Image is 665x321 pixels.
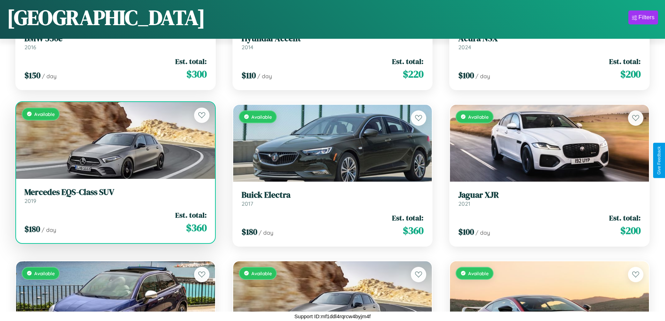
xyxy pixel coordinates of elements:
span: Est. total: [392,213,423,223]
span: / day [475,229,490,236]
span: 2024 [458,44,471,51]
span: $ 220 [403,67,423,81]
span: $ 300 [186,67,207,81]
span: $ 360 [403,224,423,238]
span: $ 110 [242,70,256,81]
span: Available [34,270,55,276]
span: $ 200 [620,224,641,238]
button: Filters [628,10,658,24]
a: Hyundai Accent2014 [242,34,424,51]
span: / day [42,73,57,80]
h3: Hyundai Accent [242,34,424,44]
span: Available [468,114,489,120]
span: $ 200 [620,67,641,81]
a: BMW 550e2016 [24,34,207,51]
h3: Acura NSX [458,34,641,44]
span: $ 360 [186,221,207,235]
h3: BMW 550e [24,34,207,44]
a: Acura NSX2024 [458,34,641,51]
span: Est. total: [175,210,207,220]
a: Buick Electra2017 [242,190,424,207]
span: Est. total: [392,56,423,66]
span: / day [475,73,490,80]
span: Available [251,270,272,276]
span: / day [259,229,273,236]
span: / day [257,73,272,80]
span: Est. total: [175,56,207,66]
div: Filters [638,14,655,21]
span: $ 100 [458,70,474,81]
span: / day [42,226,56,233]
span: $ 150 [24,70,40,81]
span: Est. total: [609,213,641,223]
span: 2016 [24,44,36,51]
h3: Jaguar XJR [458,190,641,200]
span: 2014 [242,44,253,51]
span: Available [251,114,272,120]
h3: Buick Electra [242,190,424,200]
h3: Mercedes EQS-Class SUV [24,187,207,197]
span: 2019 [24,197,36,204]
span: Available [468,270,489,276]
span: Est. total: [609,56,641,66]
div: Give Feedback [657,146,662,175]
a: Mercedes EQS-Class SUV2019 [24,187,207,204]
span: 2017 [242,200,253,207]
span: $ 180 [242,226,257,238]
span: $ 180 [24,223,40,235]
p: Support ID: mf1ddl4rqrcw4byjm4f [294,312,370,321]
span: $ 100 [458,226,474,238]
span: 2021 [458,200,470,207]
a: Jaguar XJR2021 [458,190,641,207]
span: Available [34,111,55,117]
h1: [GEOGRAPHIC_DATA] [7,3,205,32]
